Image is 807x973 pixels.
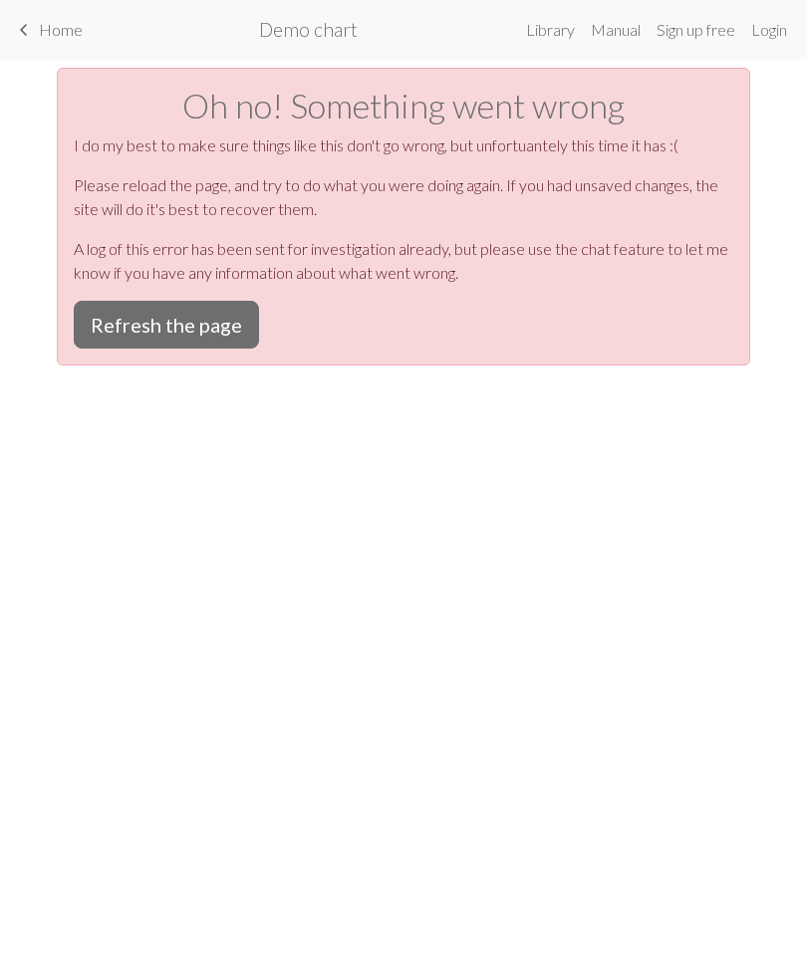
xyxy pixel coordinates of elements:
span: keyboard_arrow_left [12,16,36,44]
p: Please reload the page, and try to do what you were doing again. If you had unsaved changes, the ... [74,173,733,221]
a: Home [12,13,83,47]
p: A log of this error has been sent for investigation already, but please use the chat feature to l... [74,237,733,285]
span: Home [39,20,83,39]
p: I do my best to make sure things like this don't go wrong, but unfortuantely this time it has :( [74,133,733,157]
a: Manual [583,10,649,50]
a: Sign up free [649,10,743,50]
button: Refresh the page [74,301,259,349]
a: Login [743,10,795,50]
h2: Demo chart [259,18,358,41]
a: Library [518,10,583,50]
h1: Oh no! Something went wrong [74,85,733,125]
